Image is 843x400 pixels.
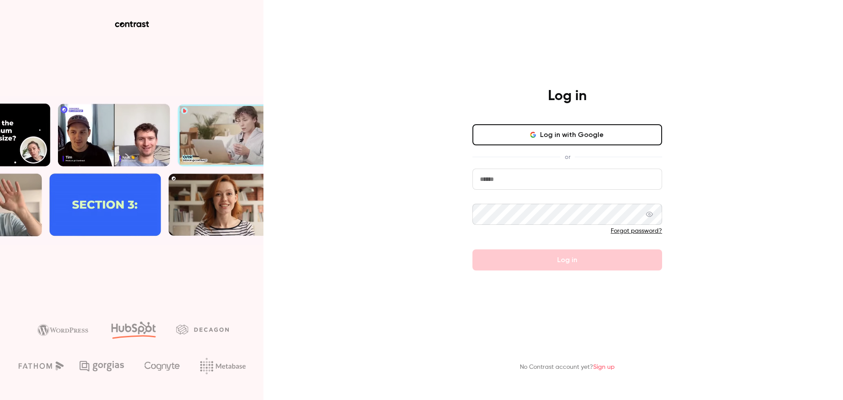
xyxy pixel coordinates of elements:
[472,124,662,145] button: Log in with Google
[611,228,662,234] a: Forgot password?
[548,87,587,105] h4: Log in
[520,363,615,372] p: No Contrast account yet?
[176,324,229,334] img: decagon
[593,364,615,370] a: Sign up
[560,152,575,162] span: or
